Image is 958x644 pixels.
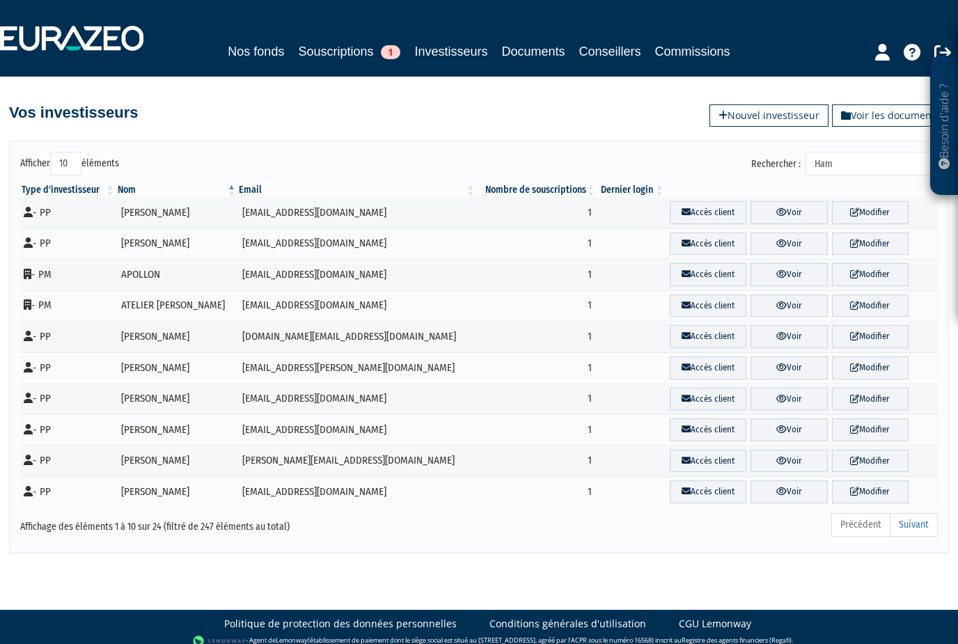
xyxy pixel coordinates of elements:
a: Politique de protection des données personnelles [224,617,457,631]
td: [PERSON_NAME] [116,384,237,415]
td: [PERSON_NAME] [116,476,237,508]
td: - PP [20,228,116,260]
a: Modifier [832,294,909,317]
td: - PP [20,476,116,508]
th: Type d'investisseur : activer pour trier la colonne par ordre croissant [20,183,116,197]
a: Documents [502,42,565,61]
td: [PERSON_NAME] [116,446,237,477]
td: [EMAIL_ADDRESS][DOMAIN_NAME] [237,476,476,508]
a: Accès client [670,450,746,473]
td: - PM [20,259,116,290]
td: 1 [476,352,597,384]
th: Nombre de souscriptions : activer pour trier la colonne par ordre croissant [476,183,597,197]
a: Accès client [670,356,746,379]
div: Affichage des éléments 1 à 10 sur 24 (filtré de 247 éléments au total) [20,512,391,534]
label: Afficher éléments [20,152,119,175]
input: Rechercher : [806,152,938,175]
a: Accès client [670,388,746,411]
a: Voir [751,233,827,256]
a: Accès client [670,201,746,224]
td: 1 [476,259,597,290]
td: ATELIER [PERSON_NAME] [116,290,237,322]
td: 1 [476,384,597,415]
td: [EMAIL_ADDRESS][DOMAIN_NAME] [237,259,476,290]
td: [EMAIL_ADDRESS][DOMAIN_NAME] [237,290,476,322]
td: [EMAIL_ADDRESS][DOMAIN_NAME] [237,384,476,415]
a: Accès client [670,294,746,317]
td: [DOMAIN_NAME][EMAIL_ADDRESS][DOMAIN_NAME] [237,321,476,352]
a: Modifier [832,233,909,256]
a: Modifier [832,325,909,348]
a: Modifier [832,418,909,441]
p: Besoin d'aide ? [936,63,952,189]
label: Rechercher : [751,152,938,175]
a: Accès client [670,418,746,441]
a: Modifier [832,263,909,286]
td: 1 [476,197,597,228]
td: [PERSON_NAME] [116,352,237,384]
td: 1 [476,414,597,446]
a: Accès client [670,233,746,256]
a: CGU Lemonway [679,617,751,631]
td: - PP [20,446,116,477]
th: Email : activer pour trier la colonne par ordre croissant [237,183,476,197]
a: Accès client [670,263,746,286]
a: Voir [751,356,827,379]
td: [EMAIL_ADDRESS][DOMAIN_NAME] [237,197,476,228]
td: [EMAIL_ADDRESS][PERSON_NAME][DOMAIN_NAME] [237,352,476,384]
a: Accès client [670,325,746,348]
td: APOLLON [116,259,237,290]
a: Modifier [832,356,909,379]
td: [PERSON_NAME] [116,197,237,228]
a: Voir [751,388,827,411]
td: [PERSON_NAME] [116,321,237,352]
a: Nos fonds [228,42,284,61]
td: - PP [20,321,116,352]
td: - PP [20,414,116,446]
a: Voir [751,294,827,317]
h4: Vos investisseurs [9,104,138,121]
th: Dernier login : activer pour trier la colonne par ordre croissant [597,183,665,197]
span: 1 [381,45,400,59]
a: Voir [751,450,827,473]
a: Accès client [670,480,746,503]
a: Conseillers [579,42,641,61]
td: 1 [476,321,597,352]
a: Voir [751,263,827,286]
td: [EMAIL_ADDRESS][DOMAIN_NAME] [237,414,476,446]
a: Modifier [832,201,909,224]
th: Nom : activer pour trier la colonne par ordre d&eacute;croissant [116,183,237,197]
a: Modifier [832,480,909,503]
a: Souscriptions1 [298,42,400,61]
a: Modifier [832,450,909,473]
a: Voir [751,201,827,224]
td: - PP [20,352,116,384]
a: Suivant [890,513,938,537]
a: Voir [751,325,827,348]
td: 1 [476,446,597,477]
a: Commissions [655,42,730,61]
td: - PP [20,384,116,415]
a: Conditions générales d'utilisation [489,617,646,631]
td: - PP [20,197,116,228]
td: [PERSON_NAME] [116,228,237,260]
td: 1 [476,290,597,322]
td: [PERSON_NAME] [116,414,237,446]
a: Modifier [832,388,909,411]
td: 1 [476,476,597,508]
select: Afficheréléments [50,152,81,175]
td: [EMAIL_ADDRESS][DOMAIN_NAME] [237,228,476,260]
a: Voir [751,480,827,503]
a: Nouvel investisseur [709,104,829,127]
td: 1 [476,228,597,260]
th: &nbsp; [666,183,938,197]
td: [PERSON_NAME][EMAIL_ADDRESS][DOMAIN_NAME] [237,446,476,477]
a: Voir [751,418,827,441]
a: Voir les documents [832,104,949,127]
td: - PM [20,290,116,322]
a: Investisseurs [414,42,487,63]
